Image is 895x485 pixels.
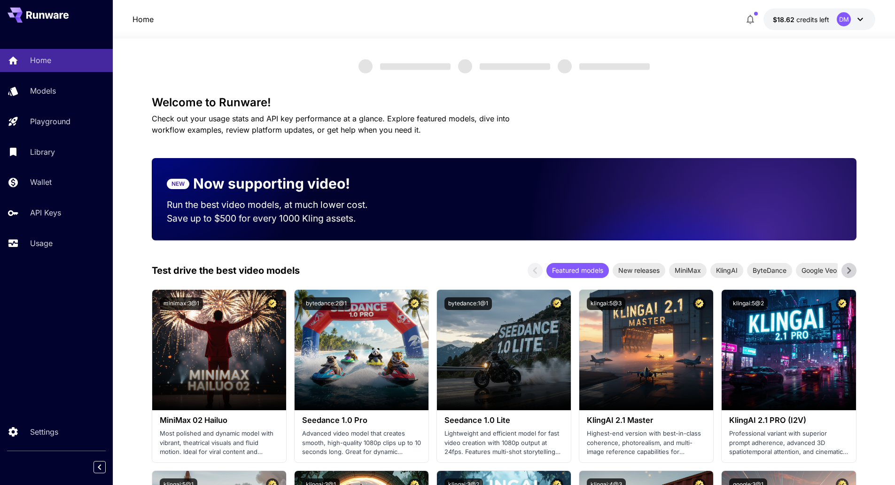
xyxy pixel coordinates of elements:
div: Featured models [546,263,609,278]
img: alt [152,290,286,410]
img: alt [722,290,856,410]
div: MiniMax [669,263,707,278]
button: Certified Model – Vetted for best performance and includes a commercial license. [836,297,848,310]
p: Playground [30,116,70,127]
span: New releases [613,265,665,275]
p: Test drive the best video models [152,263,300,278]
p: Library [30,146,55,158]
span: credits left [796,16,829,24]
button: bytedance:2@1 [302,297,350,310]
span: Featured models [546,265,609,275]
span: KlingAI [710,265,743,275]
button: Certified Model – Vetted for best performance and includes a commercial license. [551,297,563,310]
img: alt [295,290,428,410]
p: Most polished and dynamic model with vibrant, theatrical visuals and fluid motion. Ideal for vira... [160,429,279,457]
div: Collapse sidebar [101,459,113,476]
p: Advanced video model that creates smooth, high-quality 1080p clips up to 10 seconds long. Great f... [302,429,421,457]
div: ByteDance [747,263,792,278]
button: Certified Model – Vetted for best performance and includes a commercial license. [408,297,421,310]
p: Models [30,85,56,96]
span: Google Veo [796,265,842,275]
button: Certified Model – Vetted for best performance and includes a commercial license. [693,297,706,310]
nav: breadcrumb [132,14,154,25]
p: Wallet [30,176,52,188]
p: Save up to $500 for every 1000 Kling assets. [167,212,386,225]
h3: Seedance 1.0 Lite [444,416,563,425]
div: Google Veo [796,263,842,278]
p: Now supporting video! [193,173,350,194]
h3: KlingAI 2.1 Master [587,416,706,425]
h3: KlingAI 2.1 PRO (I2V) [729,416,848,425]
span: $18.62 [773,16,796,24]
p: Lightweight and efficient model for fast video creation with 1080p output at 24fps. Features mult... [444,429,563,457]
p: Usage [30,238,53,249]
h3: Seedance 1.0 Pro [302,416,421,425]
button: $18.6222DM [763,8,875,30]
p: Home [30,55,51,66]
div: DM [837,12,851,26]
img: alt [437,290,571,410]
div: $18.6222 [773,15,829,24]
h3: MiniMax 02 Hailuo [160,416,279,425]
p: NEW [171,180,185,188]
button: minimax:3@1 [160,297,203,310]
h3: Welcome to Runware! [152,96,856,109]
button: klingai:5@2 [729,297,768,310]
p: Highest-end version with best-in-class coherence, photorealism, and multi-image reference capabil... [587,429,706,457]
div: New releases [613,263,665,278]
button: Collapse sidebar [93,461,106,473]
button: klingai:5@3 [587,297,625,310]
span: MiniMax [669,265,707,275]
span: ByteDance [747,265,792,275]
p: Run the best video models, at much lower cost. [167,198,386,212]
p: Settings [30,426,58,437]
div: KlingAI [710,263,743,278]
p: Professional variant with superior prompt adherence, advanced 3D spatiotemporal attention, and ci... [729,429,848,457]
button: bytedance:1@1 [444,297,492,310]
a: Home [132,14,154,25]
button: Certified Model – Vetted for best performance and includes a commercial license. [266,297,279,310]
p: API Keys [30,207,61,218]
span: Check out your usage stats and API key performance at a glance. Explore featured models, dive int... [152,114,510,135]
img: alt [579,290,713,410]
